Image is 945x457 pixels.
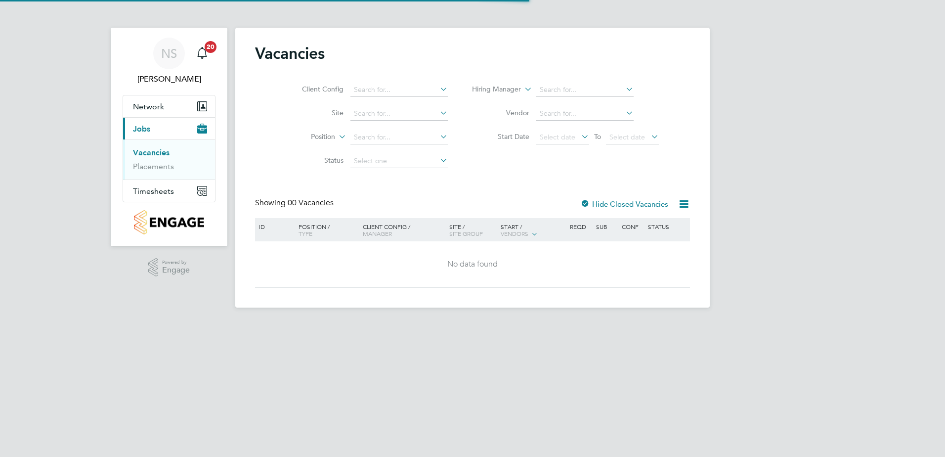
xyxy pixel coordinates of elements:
[594,218,619,235] div: Sub
[123,180,215,202] button: Timesheets
[288,198,334,208] span: 00 Vacancies
[133,162,174,171] a: Placements
[464,85,521,94] label: Hiring Manager
[205,41,216,53] span: 20
[162,258,190,267] span: Powered by
[162,266,190,274] span: Engage
[501,229,528,237] span: Vendors
[287,108,344,117] label: Site
[161,47,177,60] span: NS
[148,258,190,277] a: Powered byEngage
[123,139,215,180] div: Jobs
[609,133,645,141] span: Select date
[123,210,215,234] a: Go to home page
[287,156,344,165] label: Status
[278,132,335,142] label: Position
[192,38,212,69] a: 20
[363,229,392,237] span: Manager
[133,124,150,134] span: Jobs
[255,198,336,208] div: Showing
[350,154,448,168] input: Select one
[123,118,215,139] button: Jobs
[111,28,227,246] nav: Main navigation
[536,83,634,97] input: Search for...
[536,107,634,121] input: Search for...
[123,73,215,85] span: Nathan Smith
[498,218,567,243] div: Start /
[472,108,529,117] label: Vendor
[540,133,575,141] span: Select date
[619,218,645,235] div: Conf
[580,199,668,209] label: Hide Closed Vacancies
[133,148,170,157] a: Vacancies
[567,218,593,235] div: Reqd
[287,85,344,93] label: Client Config
[123,95,215,117] button: Network
[133,102,164,111] span: Network
[123,38,215,85] a: NS[PERSON_NAME]
[591,130,604,143] span: To
[447,218,499,242] div: Site /
[350,107,448,121] input: Search for...
[350,131,448,144] input: Search for...
[645,218,688,235] div: Status
[472,132,529,141] label: Start Date
[257,259,688,270] div: No data found
[257,218,291,235] div: ID
[350,83,448,97] input: Search for...
[449,229,483,237] span: Site Group
[291,218,360,242] div: Position /
[360,218,447,242] div: Client Config /
[134,210,204,234] img: countryside-properties-logo-retina.png
[133,186,174,196] span: Timesheets
[255,44,325,63] h2: Vacancies
[299,229,312,237] span: Type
